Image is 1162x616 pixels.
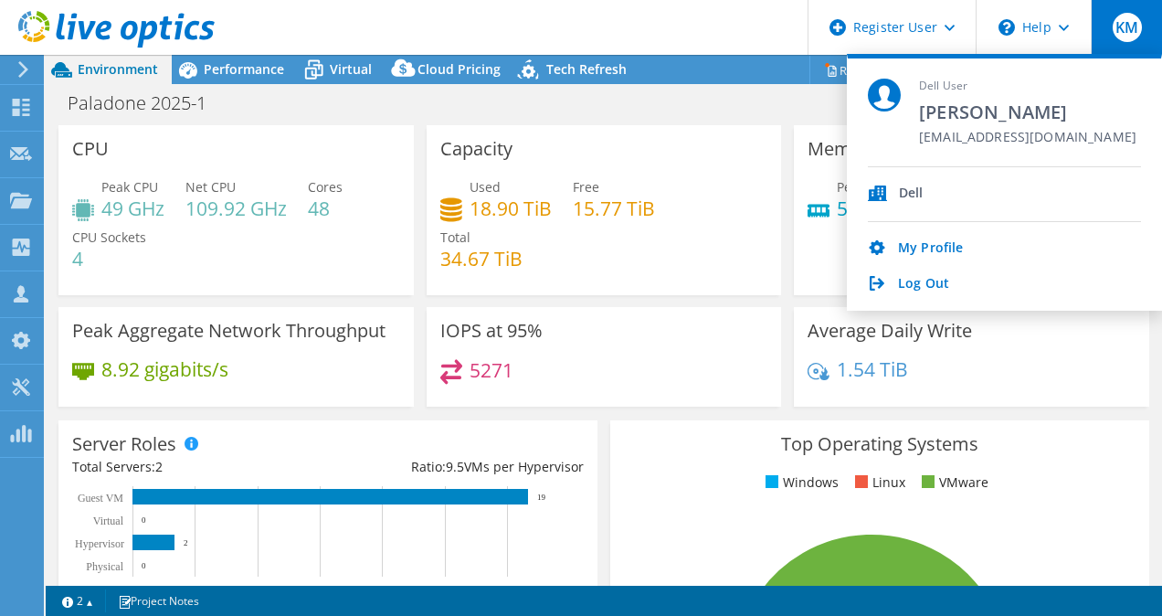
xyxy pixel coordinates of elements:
[49,589,106,612] a: 2
[837,178,960,196] span: Peak Memory Usage
[93,515,124,527] text: Virtual
[72,139,109,159] h3: CPU
[919,130,1136,147] span: [EMAIL_ADDRESS][DOMAIN_NAME]
[470,178,501,196] span: Used
[919,79,1136,94] span: Dell User
[440,139,512,159] h3: Capacity
[142,515,146,525] text: 0
[440,228,470,246] span: Total
[105,589,212,612] a: Project Notes
[417,60,501,78] span: Cloud Pricing
[761,473,839,493] li: Windows
[72,249,146,269] h4: 4
[546,60,627,78] span: Tech Refresh
[998,19,1015,36] svg: \n
[850,473,905,493] li: Linux
[72,457,328,477] div: Total Servers:
[837,359,908,379] h4: 1.54 TiB
[59,93,235,113] h1: Paladone 2025-1
[101,198,164,218] h4: 49 GHz
[440,321,543,341] h3: IOPS at 95%
[101,359,228,379] h4: 8.92 gigabits/s
[573,178,599,196] span: Free
[1113,13,1142,42] span: KM
[624,434,1136,454] h3: Top Operating Systems
[837,198,960,218] h4: 501.40 GiB
[809,56,897,84] a: Reports
[86,560,123,573] text: Physical
[808,139,879,159] h3: Memory
[308,198,343,218] h4: 48
[308,178,343,196] span: Cores
[446,458,464,475] span: 9.5
[72,434,176,454] h3: Server Roles
[78,60,158,78] span: Environment
[440,249,523,269] h4: 34.67 TiB
[204,60,284,78] span: Performance
[185,198,287,218] h4: 109.92 GHz
[470,198,552,218] h4: 18.90 TiB
[898,276,949,293] a: Log Out
[184,538,188,547] text: 2
[72,228,146,246] span: CPU Sockets
[328,457,584,477] div: Ratio: VMs per Hypervisor
[75,537,124,550] text: Hypervisor
[142,561,146,570] text: 0
[330,60,372,78] span: Virtual
[898,240,963,258] a: My Profile
[470,360,513,380] h4: 5271
[917,473,988,493] li: VMware
[155,458,163,475] span: 2
[537,493,546,502] text: 19
[185,178,236,196] span: Net CPU
[899,186,924,203] div: Dell
[808,321,972,341] h3: Average Daily Write
[78,492,123,504] text: Guest VM
[919,100,1136,124] span: [PERSON_NAME]
[72,321,386,341] h3: Peak Aggregate Network Throughput
[101,178,158,196] span: Peak CPU
[573,198,655,218] h4: 15.77 TiB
